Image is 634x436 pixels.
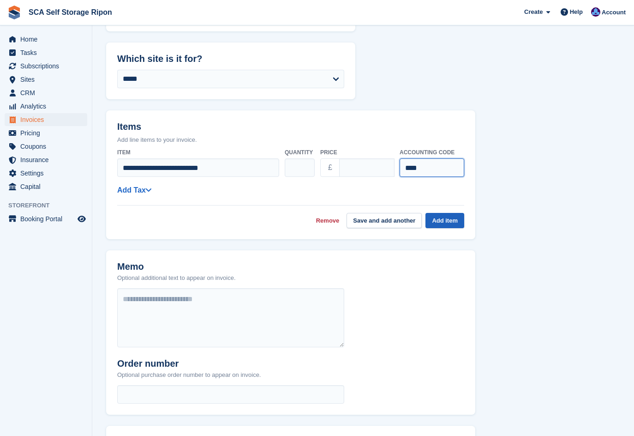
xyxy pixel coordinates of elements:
[20,73,76,86] span: Sites
[8,201,92,210] span: Storefront
[117,135,464,145] p: Add line items to your invoice.
[117,261,236,272] h2: Memo
[117,273,236,283] p: Optional additional text to appear on invoice.
[320,148,394,157] label: Price
[20,153,76,166] span: Insurance
[20,140,76,153] span: Coupons
[20,33,76,46] span: Home
[5,100,87,113] a: menu
[5,140,87,153] a: menu
[5,153,87,166] a: menu
[20,60,76,73] span: Subscriptions
[5,33,87,46] a: menu
[316,216,340,225] a: Remove
[117,121,464,134] h2: Items
[5,73,87,86] a: menu
[5,86,87,99] a: menu
[524,7,543,17] span: Create
[347,213,422,228] button: Save and add another
[591,7,600,17] img: Sarah Race
[20,127,76,139] span: Pricing
[117,148,279,157] label: Item
[25,5,116,20] a: SCA Self Storage Ripon
[5,212,87,225] a: menu
[20,100,76,113] span: Analytics
[425,213,464,228] button: Add item
[117,186,151,194] a: Add Tax
[20,212,76,225] span: Booking Portal
[7,6,21,19] img: stora-icon-8386f47178a22dfd0bd8f6a31ec36ba5ce8667c1dd55bd0f319d3a0aa187defe.svg
[117,370,261,380] p: Optional purchase order number to appear on invoice.
[20,180,76,193] span: Capital
[5,127,87,139] a: menu
[400,148,464,157] label: Accounting code
[602,8,626,17] span: Account
[570,7,583,17] span: Help
[5,167,87,180] a: menu
[5,180,87,193] a: menu
[117,358,261,369] h2: Order number
[285,148,315,157] label: Quantity
[20,46,76,59] span: Tasks
[5,46,87,59] a: menu
[76,213,87,224] a: Preview store
[117,54,344,64] h2: Which site is it for?
[5,60,87,73] a: menu
[5,113,87,126] a: menu
[20,167,76,180] span: Settings
[20,113,76,126] span: Invoices
[20,86,76,99] span: CRM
